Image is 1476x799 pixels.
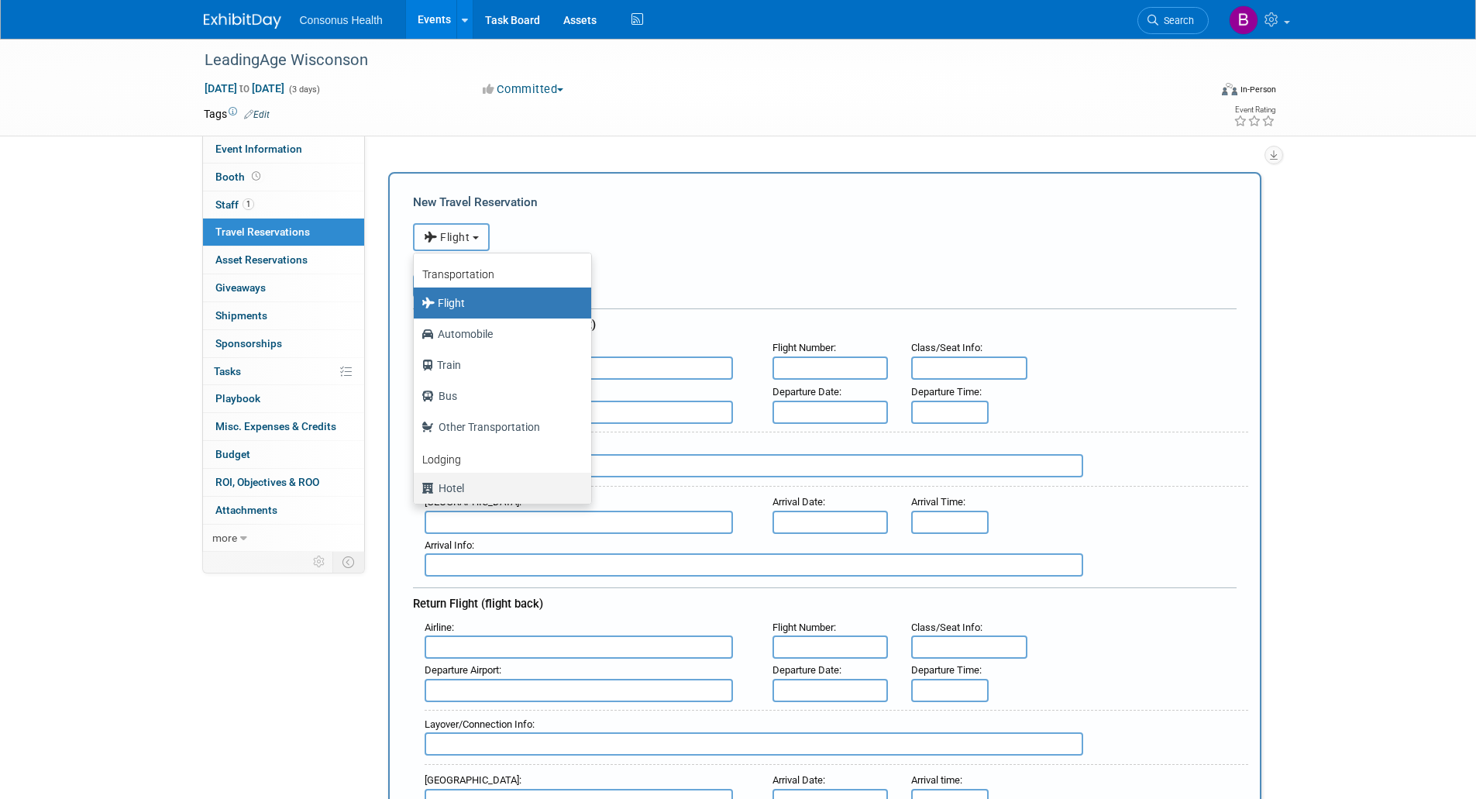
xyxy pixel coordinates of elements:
[425,664,501,676] small: :
[204,81,285,95] span: [DATE] [DATE]
[425,622,454,633] small: :
[203,497,364,524] a: Attachments
[413,597,543,611] span: Return Flight (flight back)
[244,109,270,120] a: Edit
[203,191,364,219] a: Staff1
[203,469,364,496] a: ROI, Objectives & ROO
[332,552,364,572] td: Toggle Event Tabs
[199,46,1185,74] div: LeadingAge Wisconson
[215,170,263,183] span: Booth
[413,223,490,251] button: Flight
[215,143,302,155] span: Event Information
[911,342,982,353] small: :
[911,342,980,353] span: Class/Seat Info
[203,441,364,468] a: Budget
[203,413,364,440] a: Misc. Expenses & Credits
[203,525,364,552] a: more
[215,226,310,238] span: Travel Reservations
[413,194,1237,211] div: New Travel Reservation
[477,81,569,98] button: Committed
[203,385,364,412] a: Playbook
[203,164,364,191] a: Booth
[212,532,237,544] span: more
[413,251,1237,274] div: Booking Confirmation Number:
[204,106,270,122] td: Tags
[911,664,982,676] small: :
[425,774,521,786] small: :
[421,384,576,408] label: Bus
[237,82,252,95] span: to
[215,420,336,432] span: Misc. Expenses & Credits
[425,774,519,786] span: [GEOGRAPHIC_DATA]
[306,552,333,572] td: Personalize Event Tab Strip
[203,302,364,329] a: Shipments
[215,476,319,488] span: ROI, Objectives & ROO
[203,246,364,274] a: Asset Reservations
[911,386,979,398] span: Departure Time
[422,268,494,281] b: Transportation
[911,496,965,508] small: :
[287,84,320,95] span: (3 days)
[1233,106,1275,114] div: Event Rating
[911,622,980,633] span: Class/Seat Info
[911,496,963,508] span: Arrival Time
[772,664,841,676] small: :
[772,342,836,353] small: :
[414,257,591,288] a: Transportation
[9,6,801,22] body: Rich Text Area. Press ALT-0 for help.
[911,774,960,786] span: Arrival time
[203,219,364,246] a: Travel Reservations
[243,198,254,210] span: 1
[422,453,461,466] b: Lodging
[772,386,839,398] span: Departure Date
[249,170,263,182] span: Booth not reserved yet
[772,496,825,508] small: :
[215,392,260,405] span: Playbook
[421,291,576,315] label: Flight
[911,622,982,633] small: :
[421,353,576,377] label: Train
[215,337,282,350] span: Sponsorships
[772,622,834,633] span: Flight Number
[215,281,266,294] span: Giveaways
[772,496,823,508] span: Arrival Date
[425,539,472,551] span: Arrival Info
[203,330,364,357] a: Sponsorships
[424,231,470,243] span: Flight
[425,539,474,551] small: :
[203,274,364,301] a: Giveaways
[300,14,383,26] span: Consonus Health
[421,322,576,346] label: Automobile
[911,774,962,786] small: :
[772,386,841,398] small: :
[414,443,591,473] a: Lodging
[1229,5,1258,35] img: Bridget Crane
[1137,7,1209,34] a: Search
[911,386,982,398] small: :
[215,504,277,516] span: Attachments
[772,664,839,676] span: Departure Date
[1158,15,1194,26] span: Search
[203,136,364,163] a: Event Information
[215,448,250,460] span: Budget
[1117,81,1277,104] div: Event Format
[911,664,979,676] span: Departure Time
[772,622,836,633] small: :
[1240,84,1276,95] div: In-Person
[1222,83,1237,95] img: Format-Inperson.png
[204,13,281,29] img: ExhibitDay
[215,198,254,211] span: Staff
[425,718,532,730] span: Layover/Connection Info
[214,365,241,377] span: Tasks
[421,415,576,439] label: Other Transportation
[215,309,267,322] span: Shipments
[772,342,834,353] span: Flight Number
[425,718,535,730] small: :
[425,664,499,676] span: Departure Airport
[203,358,364,385] a: Tasks
[772,774,823,786] span: Arrival Date
[772,774,825,786] small: :
[215,253,308,266] span: Asset Reservations
[425,622,452,633] span: Airline
[421,476,576,501] label: Hotel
